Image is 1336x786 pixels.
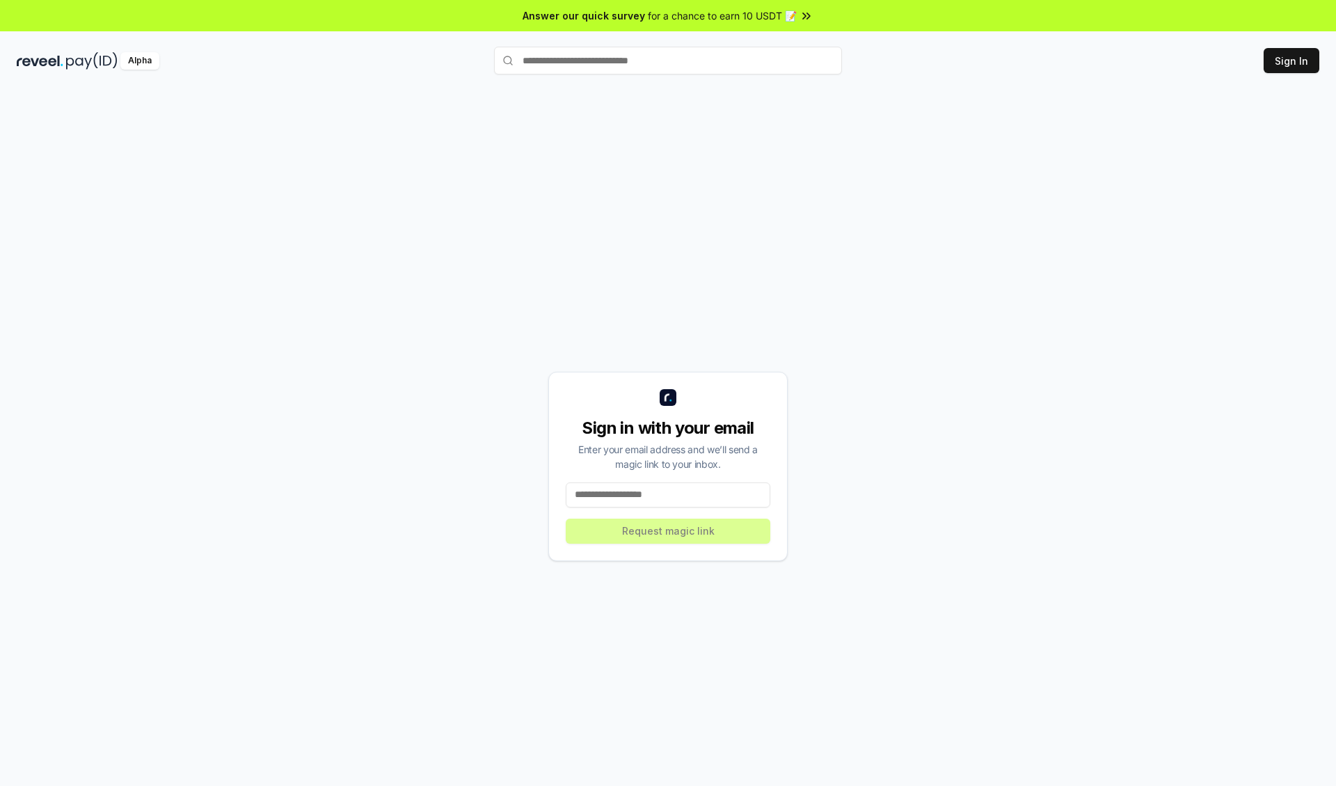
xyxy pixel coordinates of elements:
div: Enter your email address and we’ll send a magic link to your inbox. [566,442,770,471]
img: pay_id [66,52,118,70]
img: reveel_dark [17,52,63,70]
img: logo_small [660,389,676,406]
span: Answer our quick survey [523,8,645,23]
button: Sign In [1264,48,1319,73]
div: Sign in with your email [566,417,770,439]
span: for a chance to earn 10 USDT 📝 [648,8,797,23]
div: Alpha [120,52,159,70]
